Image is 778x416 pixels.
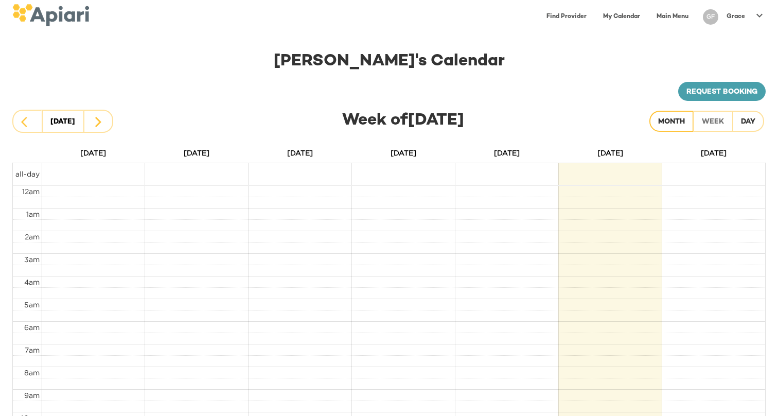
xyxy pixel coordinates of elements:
span: all-day [15,170,40,178]
div: Month [658,116,685,129]
span: [DATE] [80,149,106,157]
span: 8am [24,369,40,376]
span: 2am [25,233,40,240]
p: Grace [727,12,745,21]
a: My Calendar [597,6,646,27]
a: Find Provider [540,6,593,27]
span: [DATE] [287,149,313,157]
div: Week of [DATE] [141,109,637,133]
div: [PERSON_NAME] 's Calendar [12,50,766,74]
button: Week [693,111,733,132]
a: Main Menu [650,6,695,27]
button: Month [649,111,694,132]
span: [DATE] [597,149,623,157]
div: [DATE] [50,115,75,129]
span: 9am [24,391,40,399]
span: 7am [25,346,40,354]
span: [DATE] [701,149,727,157]
div: GF [703,9,718,25]
img: logo [12,4,89,26]
span: Request booking [686,86,757,99]
span: 1am [26,210,40,218]
a: Request booking [678,82,766,101]
span: 6am [24,323,40,331]
span: 4am [24,278,40,286]
span: 5am [24,301,40,308]
div: Week [702,116,724,129]
span: [DATE] [391,149,416,157]
button: [DATE] [42,110,84,133]
div: Day [741,116,755,129]
span: 3am [24,255,40,263]
span: 12am [22,187,40,195]
span: [DATE] [184,149,209,157]
button: Day [732,111,764,132]
span: [DATE] [494,149,520,157]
